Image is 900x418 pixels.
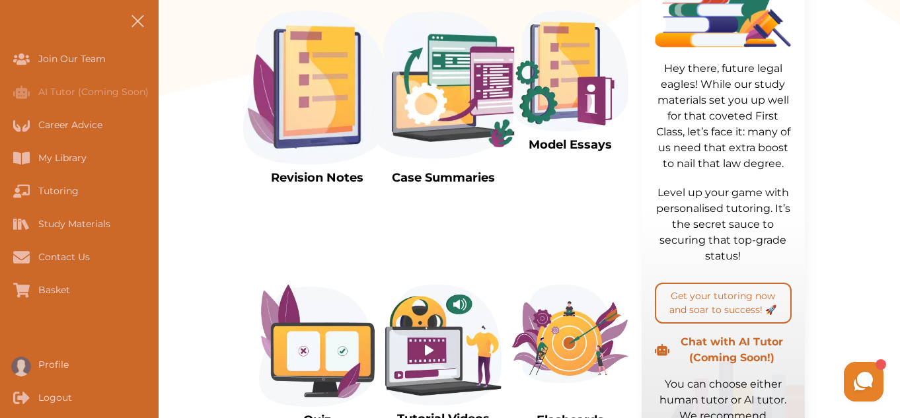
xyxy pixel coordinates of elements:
[672,334,792,366] p: Chat with AI Tutor (Coming Soon!)
[655,61,792,172] p: Hey there, future legal eagles! While our study materials set you up well for that coveted First ...
[512,136,628,154] p: Model Essays
[243,169,391,187] p: Revision Notes
[655,283,792,324] button: Get your tutoring now and soar to success! 🚀
[655,185,792,264] p: Level up your game with personalised tutoring. It’s the secret sauce to securing that top-grade s...
[583,359,887,405] iframe: HelpCrunch
[11,357,31,376] img: User profile
[369,169,517,187] p: Case Summaries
